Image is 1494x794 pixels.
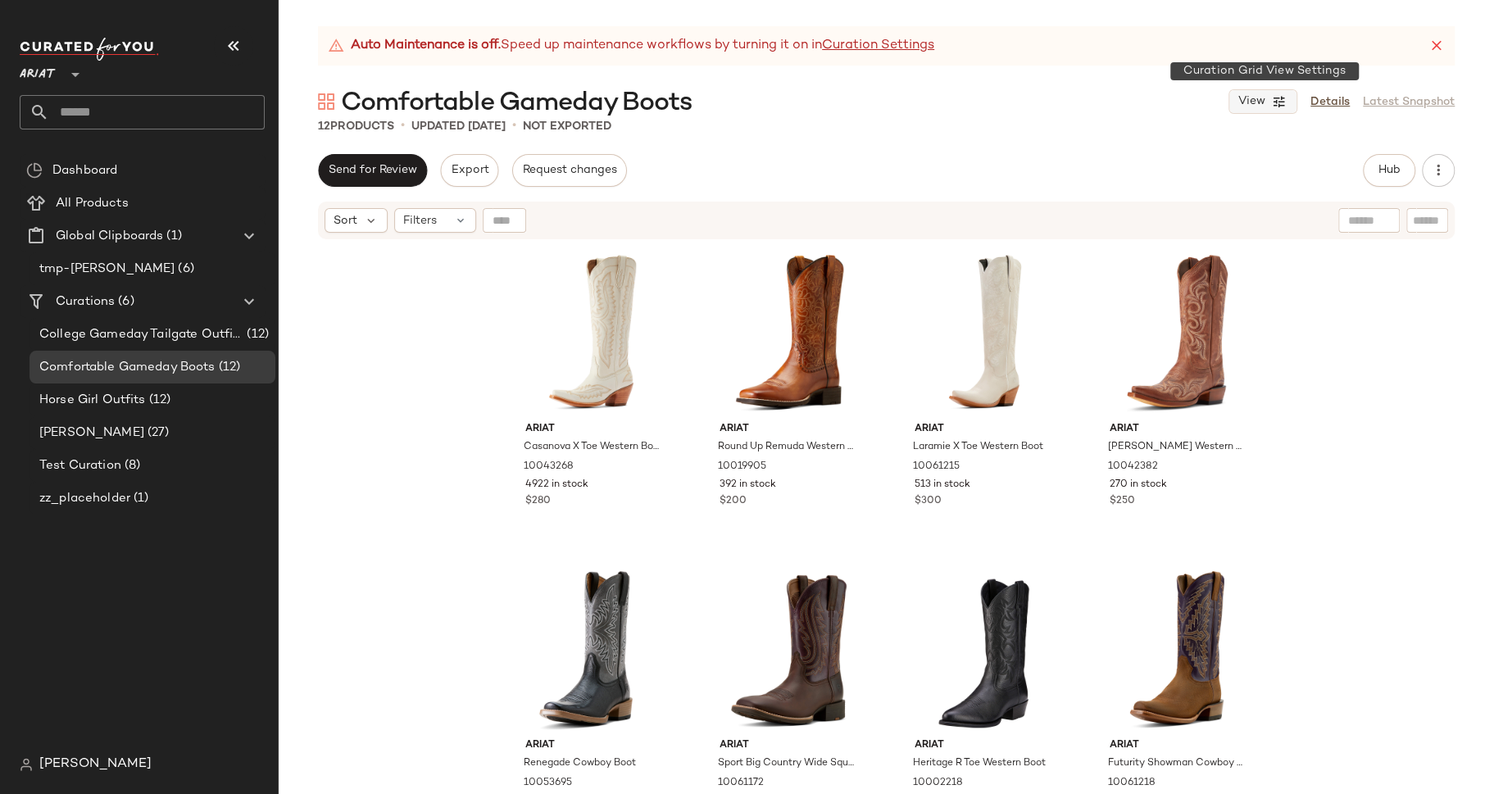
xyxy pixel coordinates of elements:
span: 10002218 [913,776,963,791]
span: Ariat [1109,422,1247,437]
span: 10053695 [524,776,572,791]
span: Sort [334,212,357,229]
span: (12) [216,358,241,377]
span: Heritage R Toe Western Boot [913,756,1046,771]
img: 10061172_3-4_front.jpg [706,566,871,732]
img: cfy_white_logo.C9jOOHJF.svg [20,38,159,61]
span: [PERSON_NAME] Western Boot [1107,440,1246,455]
span: Dashboard [52,161,117,180]
div: Speed up maintenance workflows by turning it on in [328,36,934,56]
button: Request changes [512,154,627,187]
span: 12 [318,120,330,133]
span: (1) [163,227,181,246]
span: 392 in stock [720,478,776,492]
span: [PERSON_NAME] [39,755,152,774]
span: 270 in stock [1109,478,1166,492]
span: (6) [115,293,134,311]
span: Casanova X Toe Western Boot [524,440,662,455]
img: svg%3e [26,162,43,179]
span: Global Clipboards [56,227,163,246]
span: $300 [915,494,942,509]
button: Hub [1363,154,1415,187]
span: Comfortable Gameday Boots [341,87,692,120]
span: 513 in stock [915,478,970,492]
img: 10061215_3-4_front.jpg [901,250,1066,415]
span: Ariat [915,422,1053,437]
span: 4922 in stock [525,478,588,492]
span: • [512,116,516,136]
span: $250 [1109,494,1134,509]
span: Round Up Remuda Western Boot [718,440,856,455]
span: Filters [403,212,437,229]
p: Not Exported [523,118,611,135]
span: Export [450,164,488,177]
a: Details [1310,93,1350,111]
span: Futurity Showman Cowboy Boot [1107,756,1246,771]
img: 10061218_3-4_front.jpg [1096,566,1260,732]
img: 10042382_3-4_front.jpg [1096,250,1260,415]
span: $280 [525,494,551,509]
span: 10019905 [718,460,766,474]
span: Ariat [525,738,664,753]
span: 10061218 [1107,776,1155,791]
span: Request changes [522,164,617,177]
span: (27) [144,424,170,442]
button: Send for Review [318,154,427,187]
span: Send for Review [328,164,417,177]
span: Ariat [525,422,664,437]
span: Ariat [720,738,858,753]
button: Export [440,154,498,187]
span: 10042382 [1107,460,1157,474]
span: Laramie X Toe Western Boot [913,440,1043,455]
span: All Products [56,194,129,213]
img: svg%3e [318,93,334,110]
span: zz_placeholder [39,489,130,508]
span: Curations [56,293,115,311]
span: Ariat [1109,738,1247,753]
span: $200 [720,494,747,509]
span: Ariat [720,422,858,437]
span: Horse Girl Outfits [39,391,146,410]
span: Test Curation [39,456,121,475]
span: Sport Big Country Wide Square Toe Cowboy Boot [718,756,856,771]
span: (1) [130,489,148,508]
span: View [1237,95,1265,108]
img: 10053695_3-4_front.jpg [512,566,677,732]
img: svg%3e [20,758,33,771]
span: Comfortable Gameday Boots [39,358,216,377]
img: 10019905_3-4_front.jpg [706,250,871,415]
div: Products [318,118,394,135]
span: (12) [146,391,171,410]
span: 10061215 [913,460,960,474]
span: tmp-[PERSON_NAME] [39,260,175,279]
span: (8) [121,456,140,475]
span: Ariat [20,56,56,85]
p: updated [DATE] [411,118,506,135]
span: (6) [175,260,193,279]
span: • [401,116,405,136]
span: College Gameday Tailgate Outfits [39,325,243,344]
a: Curation Settings [822,36,934,56]
img: 10002218_3-4_front.jpg [901,566,1066,732]
span: 10061172 [718,776,764,791]
span: Hub [1378,164,1401,177]
span: (12) [243,325,269,344]
strong: Auto Maintenance is off. [351,36,501,56]
span: Ariat [915,738,1053,753]
span: Renegade Cowboy Boot [524,756,636,771]
button: View [1228,89,1297,114]
span: [PERSON_NAME] [39,424,144,442]
img: 10043268_3-4_front.jpg [512,250,677,415]
span: 10043268 [524,460,574,474]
